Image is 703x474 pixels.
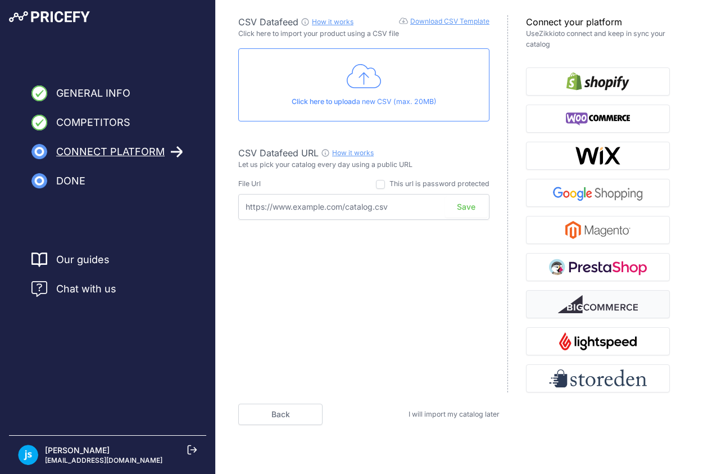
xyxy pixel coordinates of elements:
span: Competitors [56,115,130,130]
a: Chat with us [31,281,116,297]
a: I will import my catalog later [409,410,500,418]
p: a new CSV (max. 20MB) [248,97,480,107]
p: Click here to import your product using a CSV file [238,29,489,39]
img: Google Shopping [549,184,647,202]
span: Done [56,173,85,189]
img: Wix [575,147,621,165]
span: CSV Datafeed [238,16,298,28]
img: Shopify [566,73,629,91]
a: Our guides [56,252,110,268]
span: General Info [56,85,130,101]
p: Connect your platform [526,15,670,29]
span: CSV Datafeed URL [238,147,319,159]
p: [PERSON_NAME] [45,445,162,456]
p: Use to connect and keep in sync your catalog [526,29,670,49]
a: Zikkio [539,29,559,38]
img: WooCommerce [566,110,631,128]
a: Back [238,404,323,425]
div: File Url [238,179,261,189]
img: PrestaShop [549,258,647,276]
img: Lightspeed [559,332,636,350]
div: This url is password protected [389,179,489,189]
span: Click here to upload [292,97,356,106]
img: Magento 2 [565,221,631,239]
img: Pricefy Logo [9,11,90,22]
a: How it works [312,17,353,26]
a: How it works [332,148,374,157]
p: [EMAIL_ADDRESS][DOMAIN_NAME] [45,456,162,465]
span: Connect Platform [56,144,165,160]
a: Download CSV Template [410,17,489,25]
p: Let us pick your catalog every day using a public URL [238,160,489,170]
img: BigCommerce [558,295,638,313]
input: https://www.example.com/catalog.csv [238,194,489,220]
span: Chat with us [56,281,116,297]
button: Save [445,196,487,218]
img: Storeden [549,369,647,387]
